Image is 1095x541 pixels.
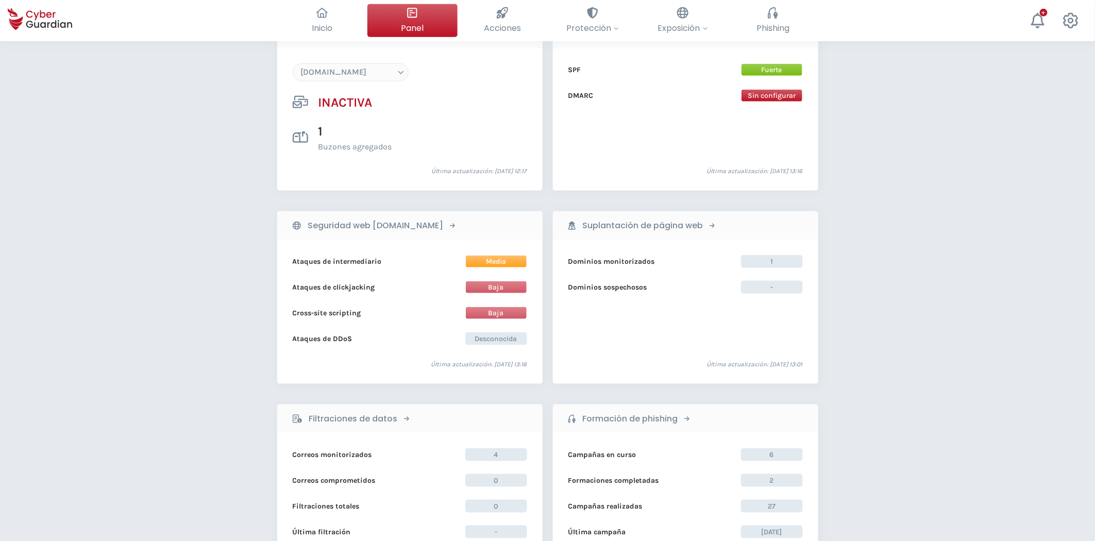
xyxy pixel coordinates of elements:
[638,4,728,37] button: Exposición
[277,4,367,37] button: Inicio
[465,255,527,268] span: Media
[293,333,352,344] b: Ataques de DDoS
[401,22,424,35] span: Panel
[367,4,458,37] button: Panel
[741,526,803,538] span: [DATE]
[741,281,803,294] span: -
[465,281,527,294] span: Baja
[568,282,647,293] b: Dominios sospechosos
[756,22,789,35] span: Phishing
[465,448,527,461] span: 4
[658,22,708,35] span: Exposición
[548,4,638,37] button: Protección
[568,361,803,368] p: Última actualización: [DATE] 13:01
[293,308,361,318] b: Cross-site scripting
[583,219,703,232] b: Suplantación de página web
[465,307,527,319] span: Baja
[741,89,803,102] span: Sin configurar
[318,94,373,110] h3: INACTIVA
[741,474,803,487] span: 2
[728,4,818,37] button: Phishing
[293,449,372,460] b: Correos monitorizados
[293,501,360,512] b: Filtraciones totales
[568,64,581,75] b: SPF
[583,413,678,425] b: Formación de phishing
[741,63,803,76] span: Fuerte
[568,475,659,486] b: Formaciones completadas
[741,448,803,461] span: 6
[309,413,398,425] b: Filtraciones de datos
[308,219,444,232] b: Seguridad web [DOMAIN_NAME]
[293,282,375,293] b: Ataques de clickjacking
[458,4,548,37] button: Acciones
[465,332,527,345] span: Desconocida
[741,500,803,513] span: 27
[566,22,619,35] span: Protección
[568,527,626,537] b: Última campaña
[293,256,382,267] b: Ataques de intermediario
[465,526,527,538] span: -
[741,255,803,268] span: 1
[568,449,636,460] b: Campañas en curso
[568,167,803,175] p: Última actualización: [DATE] 13:16
[568,256,655,267] b: Dominios monitorizados
[318,142,392,152] p: Buzones agregados
[293,167,527,175] p: Última actualización: [DATE] 12:17
[293,475,376,486] b: Correos comprometidos
[1040,9,1048,16] div: +
[465,474,527,487] span: 0
[568,501,643,512] b: Campañas realizadas
[293,361,527,368] p: Última actualización: [DATE] 13:16
[484,22,521,35] span: Acciones
[465,500,527,513] span: 0
[568,90,594,101] b: DMARC
[312,22,332,35] span: Inicio
[293,527,351,537] b: Última filtración
[318,123,392,139] h3: 1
